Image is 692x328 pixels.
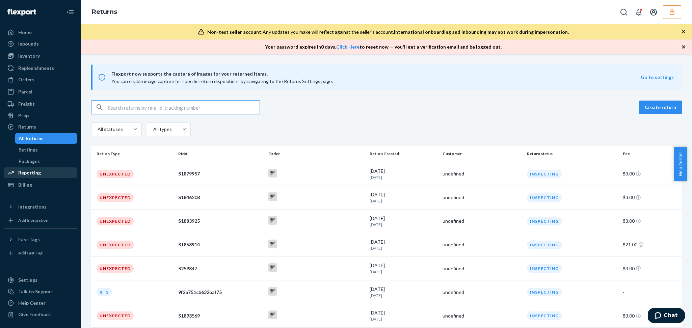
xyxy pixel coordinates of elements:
button: Create return [639,101,682,114]
div: [DATE] [370,262,437,275]
div: 9f2a751cb632baf75 [178,289,263,296]
div: Inspecting [527,264,562,273]
span: You can enable image capture for specific return dispositions by navigating to the Returns Settin... [111,78,333,84]
div: Home [18,29,32,36]
div: undefined [443,241,522,248]
a: Packages [15,156,77,167]
button: Go to settings [641,74,674,81]
div: undefined [443,194,522,201]
div: undefined [443,289,522,296]
a: Returns [92,8,117,16]
a: Orders [4,74,77,85]
div: Inbounds [18,40,39,47]
div: Settings [18,277,37,283]
button: Help Center [674,147,687,181]
a: Click Here [336,44,360,50]
th: RMA [176,146,266,162]
button: Fast Tags [4,234,77,245]
td: $3.00 [620,257,682,280]
a: Inbounds [4,38,77,49]
div: Give Feedback [18,311,51,318]
div: Settings [19,146,38,153]
div: Unexpected [97,193,134,202]
input: Search returns by rma, id, tracking number [108,101,260,114]
div: Parcel [18,88,32,95]
div: S1883925 [178,218,263,224]
div: Fast Tags [18,236,40,243]
div: Help Center [18,300,46,306]
iframe: Opens a widget where you can chat to one of our agents [648,308,685,325]
div: Packages [19,158,40,165]
p: [DATE] [370,293,437,298]
div: [DATE] [370,191,437,204]
td: $3.00 [620,304,682,328]
th: Fee [620,146,682,162]
div: Prep [18,112,29,119]
a: Freight [4,99,77,109]
div: Inventory [18,53,40,59]
div: undefined [443,265,522,272]
span: Non-test seller account: [207,29,263,35]
div: Orders [18,76,34,83]
div: [DATE] [370,215,437,227]
div: Integrations [18,203,47,210]
div: Unexpected [97,170,134,178]
td: $3.00 [620,209,682,233]
div: undefined [443,170,522,177]
div: Inspecting [527,170,562,178]
th: Customer [440,146,524,162]
td: $21.00 [620,233,682,256]
div: RTS [97,288,112,296]
a: Parcel [4,86,77,97]
a: Add Fast Tag [4,248,77,258]
ol: breadcrumbs [86,2,123,22]
a: All Returns [15,133,77,144]
div: Unexpected [97,241,134,249]
div: Add Fast Tag [18,250,43,256]
div: S259847 [178,265,263,272]
a: Inventory [4,51,77,61]
div: [DATE] [370,168,437,180]
div: All statuses [98,126,122,133]
div: Inspecting [527,288,562,296]
div: undefined [443,218,522,224]
div: Inspecting [527,193,562,202]
div: [DATE] [370,309,437,322]
div: - [623,289,676,296]
p: Your password expires in 0 days . to reset now — you'll get a verification email and be logged out. [265,44,502,50]
p: [DATE] [370,316,437,322]
div: Unexpected [97,311,134,320]
div: [DATE] [370,239,437,251]
a: Billing [4,180,77,190]
button: Give Feedback [4,309,77,320]
div: Talk to Support [18,288,53,295]
p: [DATE] [370,245,437,251]
div: Unexpected [97,264,134,273]
span: International onboarding and inbounding may not work during impersonation. [394,29,569,35]
a: Replenishments [4,63,77,74]
a: Settings [4,275,77,285]
button: Open account menu [647,5,660,19]
a: Prep [4,110,77,121]
div: Add Integration [18,217,48,223]
div: Inspecting [527,241,562,249]
th: Order [266,146,367,162]
div: Returns [18,124,36,130]
div: Unexpected [97,217,134,225]
th: Return Created [367,146,440,162]
div: [DATE] [370,286,437,298]
button: Open Search Box [617,5,631,19]
a: Returns [4,121,77,132]
p: [DATE] [370,222,437,227]
div: All types [153,126,171,133]
div: S1879957 [178,170,263,177]
div: Any updates you make will reflect against the seller's account. [207,29,569,35]
th: Return status [524,146,620,162]
a: Settings [15,144,77,155]
div: Inspecting [527,311,562,320]
a: Reporting [4,167,77,178]
div: S1868914 [178,241,263,248]
div: undefined [443,312,522,319]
